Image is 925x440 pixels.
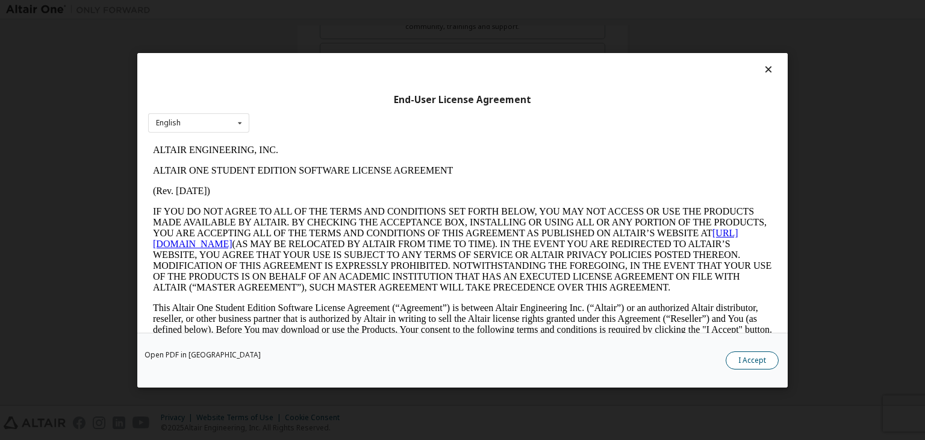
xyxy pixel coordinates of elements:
p: ALTAIR ONE STUDENT EDITION SOFTWARE LICENSE AGREEMENT [5,25,624,36]
p: ALTAIR ENGINEERING, INC. [5,5,624,16]
div: End-User License Agreement [148,93,777,105]
div: English [156,119,181,127]
p: IF YOU DO NOT AGREE TO ALL OF THE TERMS AND CONDITIONS SET FORTH BELOW, YOU MAY NOT ACCESS OR USE... [5,66,624,153]
p: (Rev. [DATE]) [5,46,624,57]
a: [URL][DOMAIN_NAME] [5,88,590,109]
button: I Accept [726,351,779,369]
a: Open PDF in [GEOGRAPHIC_DATA] [145,351,261,359]
p: This Altair One Student Edition Software License Agreement (“Agreement”) is between Altair Engine... [5,163,624,206]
